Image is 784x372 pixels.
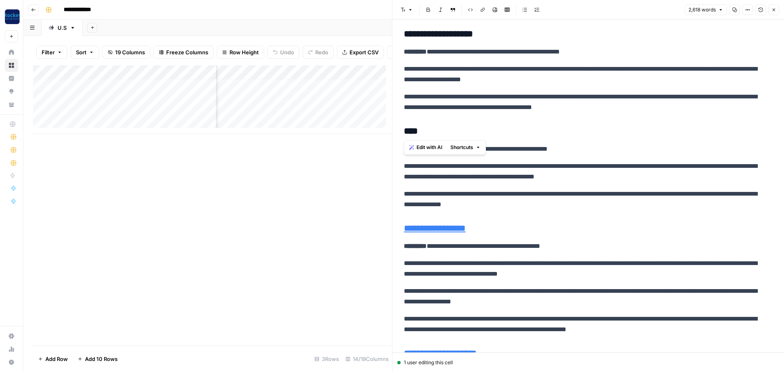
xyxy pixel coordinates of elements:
[337,46,384,59] button: Export CSV
[42,20,82,36] a: U.S
[688,6,716,13] span: 2,618 words
[76,48,87,56] span: Sort
[5,72,18,85] a: Insights
[217,46,264,59] button: Row Height
[303,46,334,59] button: Redo
[115,48,145,56] span: 19 Columns
[311,352,342,365] div: 3 Rows
[5,46,18,59] a: Home
[315,48,328,56] span: Redo
[85,355,118,363] span: Add 10 Rows
[450,144,473,151] span: Shortcuts
[33,352,73,365] button: Add Row
[229,48,259,56] span: Row Height
[5,59,18,72] a: Browse
[685,4,727,15] button: 2,618 words
[280,48,294,56] span: Undo
[342,352,392,365] div: 14/19 Columns
[58,24,67,32] div: U.S
[406,142,445,153] button: Edit with AI
[267,46,299,59] button: Undo
[5,330,18,343] a: Settings
[5,7,18,27] button: Workspace: Rocket Pilots
[5,356,18,369] button: Help + Support
[166,48,208,56] span: Freeze Columns
[5,85,18,98] a: Opportunities
[416,144,442,151] span: Edit with AI
[5,9,20,24] img: Rocket Pilots Logo
[42,48,55,56] span: Filter
[5,343,18,356] a: Usage
[73,352,122,365] button: Add 10 Rows
[5,98,18,111] a: Your Data
[154,46,214,59] button: Freeze Columns
[36,46,67,59] button: Filter
[71,46,99,59] button: Sort
[102,46,150,59] button: 19 Columns
[397,359,779,366] div: 1 user editing this cell
[350,48,379,56] span: Export CSV
[447,142,484,153] button: Shortcuts
[45,355,68,363] span: Add Row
